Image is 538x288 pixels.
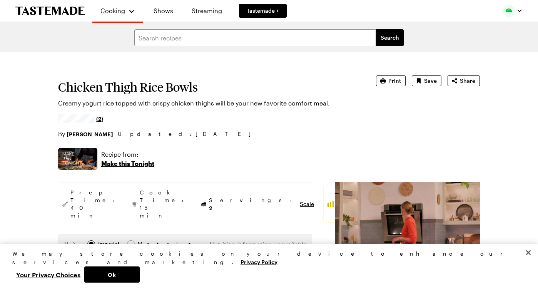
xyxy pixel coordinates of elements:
label: Units: [64,240,81,249]
div: Imperial [98,240,119,248]
span: Prep Time: 40 min [70,189,118,219]
span: Print [388,77,401,85]
a: Recipe from:Make this Tonight [101,150,154,168]
button: Ok [84,266,140,283]
p: Creamy yogurt rice topped with crispy chicken thighs will be your new favorite comfort meal. [58,99,354,108]
span: Nutrition information unavailable [209,241,306,248]
a: [PERSON_NAME] [67,130,113,138]
span: Tastemade + [247,7,279,15]
button: Save recipe [412,75,441,86]
span: Servings: [209,196,296,212]
button: Close [520,244,537,261]
input: Search recipes [134,29,376,46]
button: Scale [300,200,314,208]
span: (2) [96,115,103,122]
span: Imperial [98,240,120,248]
span: Cooking [100,7,125,14]
button: Cooking [100,3,135,18]
span: Cook Time: 15 min [140,189,187,219]
a: Tastemade + [239,4,287,18]
a: To Tastemade Home Page [15,7,85,15]
span: Search [381,34,399,42]
span: Save [424,77,437,85]
button: Print [376,75,406,86]
button: filters [376,29,404,46]
div: Privacy [12,249,519,283]
img: Profile picture [503,5,515,17]
p: By [58,129,113,139]
div: Imperial Metric [64,240,154,251]
span: Updated : [DATE] [118,130,258,138]
span: Metric [138,240,155,248]
h1: Chicken Thigh Rice Bowls [58,80,354,94]
div: We may store cookies on your device to enhance our services and marketing. [12,249,519,266]
button: Share [448,75,480,86]
img: Show where recipe is used [58,148,97,170]
button: Profile picture [503,5,523,17]
p: Make this Tonight [101,159,154,168]
span: Share [460,77,475,85]
div: Metric [138,240,154,248]
p: Recipe from: [101,150,154,159]
a: 4.5/5 stars from 2 reviews [58,116,103,122]
a: More information about your privacy, opens in a new tab [241,258,277,265]
span: 2 [209,204,212,211]
button: Your Privacy Choices [12,266,84,283]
